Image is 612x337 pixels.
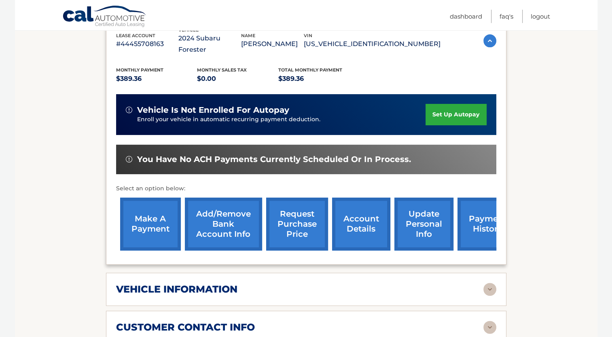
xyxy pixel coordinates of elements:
[457,198,518,251] a: payment history
[483,283,496,296] img: accordion-rest.svg
[137,115,426,124] p: Enroll your vehicle in automatic recurring payment deduction.
[531,10,550,23] a: Logout
[126,156,132,162] img: alert-white.svg
[62,5,147,29] a: Cal Automotive
[304,33,312,38] span: vin
[426,104,486,125] a: set up autopay
[185,198,262,251] a: Add/Remove bank account info
[241,38,304,50] p: [PERSON_NAME]
[197,73,278,84] p: $0.00
[116,184,496,194] p: Select an option below:
[241,33,255,38] span: name
[278,67,342,73] span: Total Monthly Payment
[116,38,179,50] p: #44455708163
[266,198,328,251] a: request purchase price
[332,198,390,251] a: account details
[137,154,411,164] span: You have no ACH payments currently scheduled or in process.
[450,10,482,23] a: Dashboard
[394,198,453,251] a: update personal info
[197,67,247,73] span: Monthly sales Tax
[178,33,241,55] p: 2024 Subaru Forester
[137,105,289,115] span: vehicle is not enrolled for autopay
[126,107,132,113] img: alert-white.svg
[120,198,181,251] a: make a payment
[116,321,255,333] h2: customer contact info
[278,73,360,84] p: $389.36
[116,33,155,38] span: lease account
[116,67,163,73] span: Monthly Payment
[116,283,237,295] h2: vehicle information
[483,321,496,334] img: accordion-rest.svg
[500,10,513,23] a: FAQ's
[304,38,440,50] p: [US_VEHICLE_IDENTIFICATION_NUMBER]
[483,34,496,47] img: accordion-active.svg
[116,73,197,84] p: $389.36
